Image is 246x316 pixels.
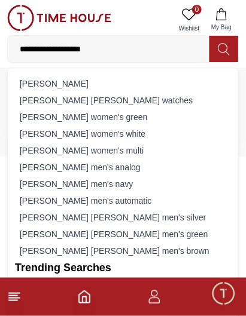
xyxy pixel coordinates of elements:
[15,243,231,259] div: [PERSON_NAME] [PERSON_NAME] men's brown
[6,6,30,30] em: Back
[65,186,77,198] em: Blush
[15,92,231,109] div: [PERSON_NAME] [PERSON_NAME] watches
[15,192,231,209] div: [PERSON_NAME] men's automatic
[211,281,237,307] div: Chat Widget
[15,176,231,192] div: [PERSON_NAME] men's navy
[204,5,239,35] button: My Bag
[192,5,202,14] span: 0
[216,6,240,30] em: Minimize
[15,259,231,276] h2: Trending Searches
[60,13,174,24] div: Time House Support
[15,142,231,159] div: [PERSON_NAME] women's multi
[77,290,92,304] a: Home
[15,209,231,226] div: [PERSON_NAME] [PERSON_NAME] men's silver
[174,24,204,33] span: Wishlist
[206,23,236,32] span: My Bag
[15,125,231,142] div: [PERSON_NAME] women's white
[7,5,111,31] img: ...
[15,109,231,125] div: [PERSON_NAME] women's green
[156,238,187,246] span: 10:14 AM
[17,188,177,243] span: Hey there! Need help finding the perfect watch? I'm here if you have any questions or need a quic...
[174,5,204,35] a: 0Wishlist
[9,163,246,176] div: Time House Support
[15,75,231,92] div: [PERSON_NAME]
[34,8,54,28] img: Profile picture of Time House Support
[15,159,231,176] div: [PERSON_NAME] men's analog
[15,226,231,243] div: [PERSON_NAME] [PERSON_NAME] men's green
